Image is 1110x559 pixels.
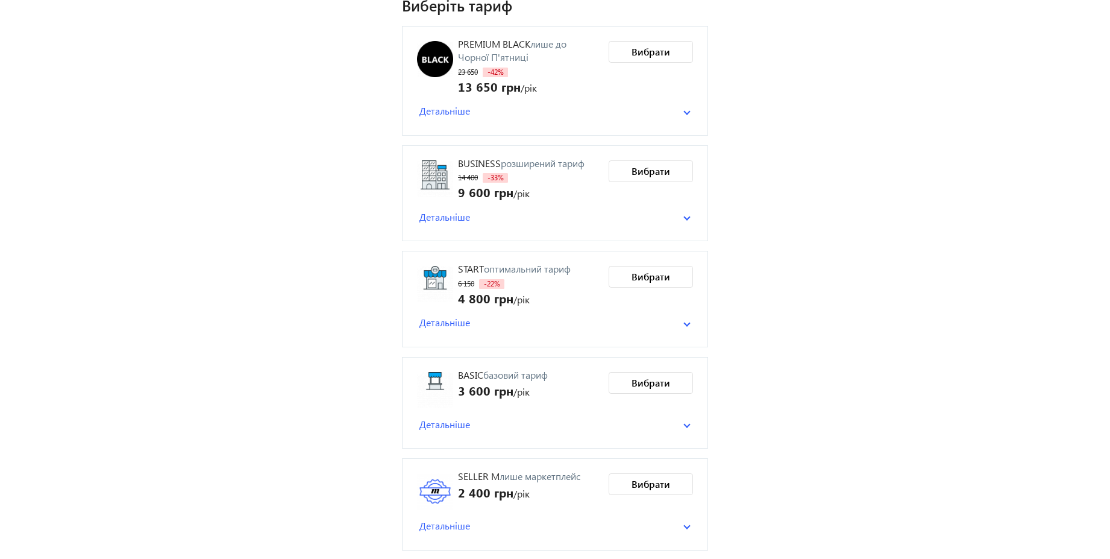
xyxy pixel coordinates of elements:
[609,41,693,63] button: Вибрати
[458,484,513,501] span: 2 400 грн
[609,372,693,394] button: Вибрати
[458,37,566,63] span: лише до Чорної П'ятниці
[417,102,693,120] mat-expansion-panel-header: Детальніше
[458,262,484,275] span: Start
[609,160,693,182] button: Вибрати
[417,372,453,408] img: Basic
[417,517,693,535] mat-expansion-panel-header: Детальніше
[417,314,693,332] mat-expansion-panel-header: Детальніше
[483,68,508,77] span: -42%
[417,266,453,302] img: Start
[632,376,670,390] span: Вибрати
[632,270,670,283] span: Вибрати
[458,382,513,399] span: 3 600 грн
[417,41,453,77] img: PREMIUM BLACK
[458,37,530,50] span: PREMIUM BLACK
[632,165,670,178] span: Вибрати
[417,473,453,510] img: Seller M
[501,157,585,169] span: розширений тариф
[417,160,453,197] img: Business
[458,289,571,306] div: /рік
[458,368,483,381] span: Basic
[458,289,513,306] span: 4 800 грн
[483,368,548,381] span: базовий тариф
[479,279,504,289] span: -22%
[458,157,501,169] span: Business
[419,418,470,431] span: Детальніше
[458,382,548,399] div: /рік
[458,173,478,182] span: 14 400
[484,262,571,275] span: оптимальний тариф
[458,279,474,288] span: 6 150
[632,478,670,491] span: Вибрати
[458,183,585,200] div: /рік
[609,266,693,288] button: Вибрати
[417,415,693,434] mat-expansion-panel-header: Детальніше
[458,78,599,95] div: /рік
[458,470,500,482] span: Seller M
[419,210,470,224] span: Детальніше
[458,484,580,501] div: /рік
[458,183,513,200] span: 9 600 грн
[483,173,508,183] span: -33%
[419,104,470,118] span: Детальніше
[419,316,470,329] span: Детальніше
[609,473,693,495] button: Вибрати
[500,470,580,482] span: лише маркетплейс
[419,519,470,532] span: Детальніше
[632,45,670,58] span: Вибрати
[458,78,521,95] span: 13 650 грн
[458,68,478,77] span: 23 650
[417,208,693,226] mat-expansion-panel-header: Детальніше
